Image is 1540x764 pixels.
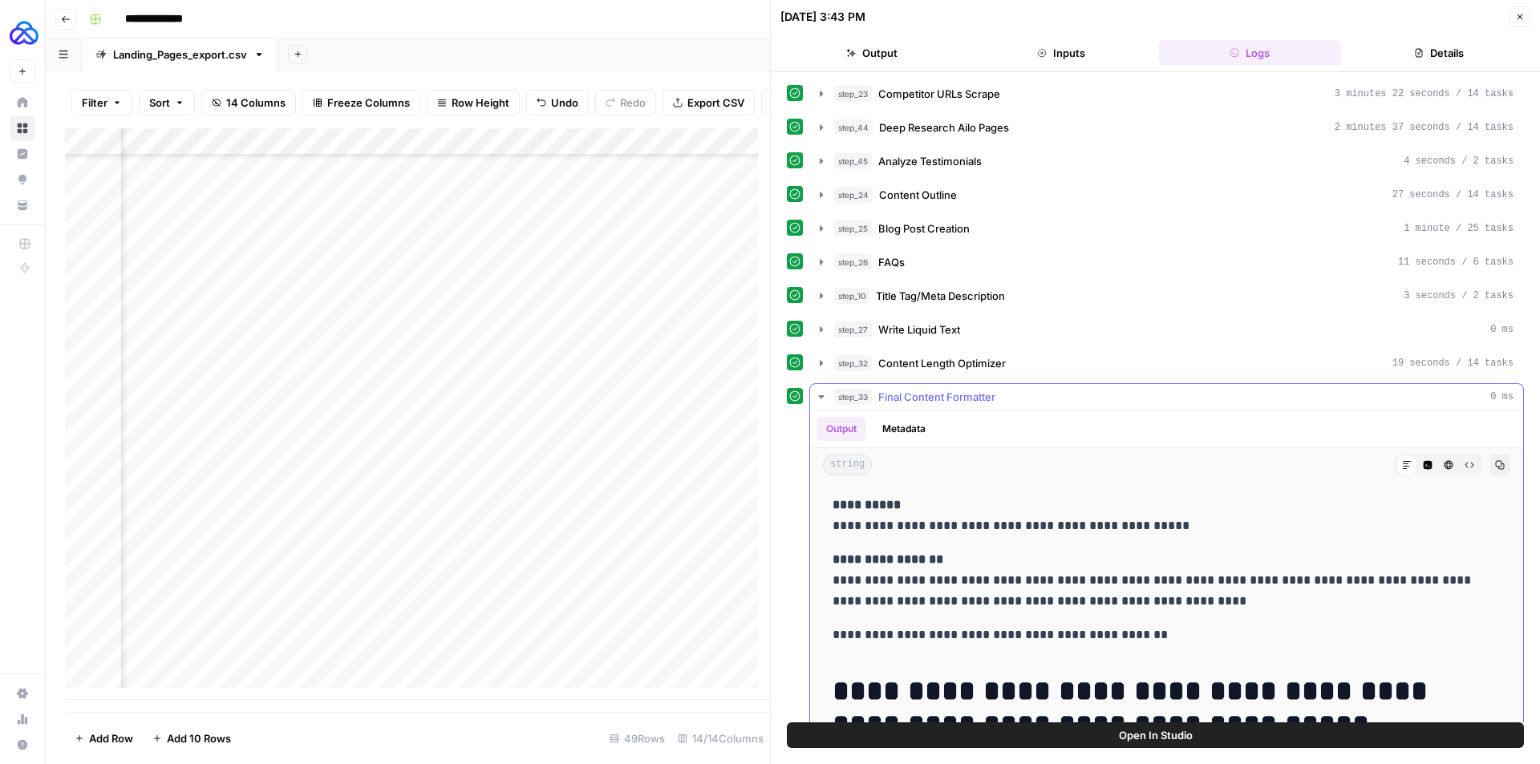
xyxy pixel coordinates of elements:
span: Write Liquid Text [878,321,960,338]
button: Add Row [65,726,143,751]
a: Landing_Pages_export.csv [82,38,278,71]
button: 2 minutes 37 seconds / 14 tasks [810,115,1523,140]
button: Sort [139,90,195,115]
span: step_24 [834,187,873,203]
span: Content Outline [879,187,957,203]
button: Redo [595,90,656,115]
button: 27 seconds / 14 tasks [810,182,1523,208]
a: Insights [10,141,35,167]
span: Filter [82,95,107,111]
button: 11 seconds / 6 tasks [810,249,1523,275]
a: Usage [10,706,35,732]
button: Open In Studio [787,722,1524,748]
span: step_45 [834,153,872,169]
a: Browse [10,115,35,141]
span: 11 seconds / 6 tasks [1398,255,1514,269]
button: 4 seconds / 2 tasks [810,148,1523,174]
span: string [823,455,872,475]
button: Undo [526,90,589,115]
button: 0 ms [810,384,1523,410]
img: AUQ Logo [10,18,38,47]
span: Undo [551,95,578,111]
button: Freeze Columns [302,90,420,115]
button: Logs [1159,40,1342,66]
span: 1 minute / 25 tasks [1404,221,1514,236]
button: 0 ms [810,317,1523,342]
button: Metadata [873,417,935,441]
span: 14 Columns [226,95,286,111]
span: 0 ms [1490,322,1514,337]
span: Deep Research Ailo Pages [879,119,1009,135]
span: step_26 [834,254,872,270]
span: Competitor URLs Scrape [878,86,1000,102]
span: Final Content Formatter [878,389,995,405]
span: step_33 [834,389,872,405]
span: Freeze Columns [327,95,410,111]
span: Content Length Optimizer [878,355,1006,371]
span: 27 seconds / 14 tasks [1392,188,1514,202]
span: Redo [620,95,646,111]
span: Analyze Testimonials [878,153,982,169]
span: Export CSV [687,95,744,111]
span: 2 minutes 37 seconds / 14 tasks [1335,120,1514,135]
span: step_10 [834,288,869,304]
button: Export CSV [663,90,755,115]
span: step_27 [834,321,872,338]
button: 1 minute / 25 tasks [810,216,1523,241]
button: Filter [71,90,132,115]
span: Open In Studio [1119,727,1193,743]
a: Home [10,90,35,115]
button: Inputs [970,40,1153,66]
span: step_44 [834,119,873,135]
a: Opportunities [10,167,35,192]
span: Add Row [89,730,133,746]
button: Help + Support [10,732,35,758]
span: step_32 [834,355,872,371]
span: 4 seconds / 2 tasks [1404,154,1514,168]
button: 3 minutes 22 seconds / 14 tasks [810,81,1523,107]
span: 3 minutes 22 seconds / 14 tasks [1335,87,1514,101]
a: Settings [10,681,35,706]
div: 14/14 Columns [671,726,770,751]
button: 19 seconds / 14 tasks [810,350,1523,376]
button: 14 Columns [201,90,296,115]
span: 3 seconds / 2 tasks [1404,289,1514,303]
div: Landing_Pages_export.csv [113,46,247,63]
button: 3 seconds / 2 tasks [810,283,1523,309]
div: 49 Rows [603,726,671,751]
span: step_23 [834,86,872,102]
span: Sort [149,95,170,111]
span: 0 ms [1490,390,1514,404]
span: Add 10 Rows [167,730,231,746]
button: Output [817,417,866,441]
button: Row Height [427,90,520,115]
button: Output [780,40,963,66]
div: [DATE] 3:43 PM [780,9,865,25]
span: 19 seconds / 14 tasks [1392,356,1514,370]
span: Row Height [452,95,509,111]
span: step_25 [834,220,872,236]
span: FAQs [878,254,905,270]
button: Details [1347,40,1530,66]
button: Workspace: AUQ [10,13,35,53]
a: Your Data [10,192,35,218]
span: Blog Post Creation [878,220,970,236]
button: Add 10 Rows [143,726,241,751]
span: Title Tag/Meta Description [876,288,1005,304]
